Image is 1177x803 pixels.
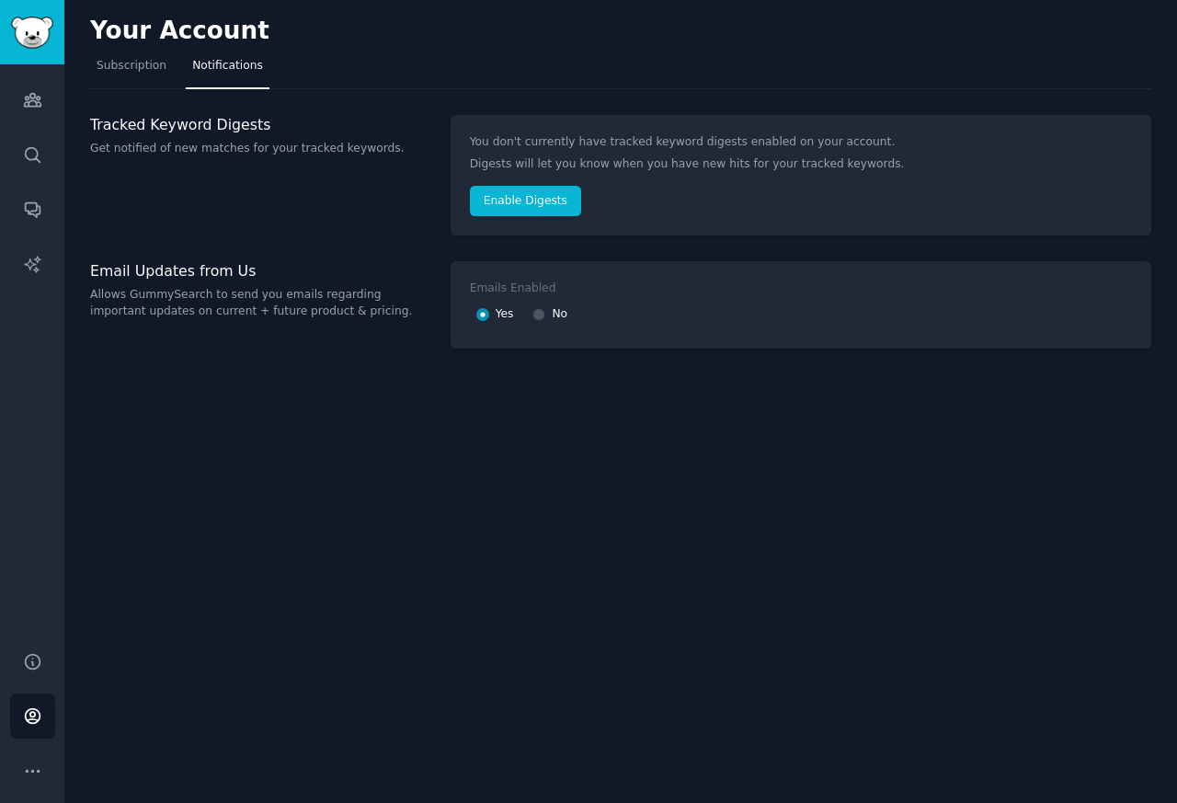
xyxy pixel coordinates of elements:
[470,134,1132,151] p: You don't currently have tracked keyword digests enabled on your account.
[90,115,431,134] h3: Tracked Keyword Digests
[90,141,431,157] p: Get notified of new matches for your tracked keywords.
[552,306,567,323] span: No
[470,186,581,217] button: Enable Digests
[97,58,166,75] span: Subscription
[470,281,556,297] div: Emails Enabled
[11,17,53,49] img: GummySearch logo
[90,261,431,281] h3: Email Updates from Us
[496,306,514,323] span: Yes
[470,156,1132,173] p: Digests will let you know when you have new hits for your tracked keywords.
[90,52,173,89] a: Subscription
[90,17,269,46] h2: Your Account
[192,58,263,75] span: Notifications
[90,287,431,319] p: Allows GummySearch to send you emails regarding important updates on current + future product & p...
[186,52,269,89] a: Notifications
